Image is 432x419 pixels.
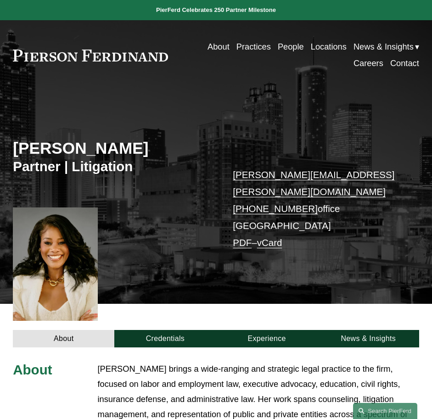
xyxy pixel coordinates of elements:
[278,39,304,55] a: People
[353,56,383,72] a: Careers
[236,39,271,55] a: Practices
[216,330,318,347] a: Experience
[390,56,419,72] a: Contact
[13,330,114,347] a: About
[13,139,216,158] h2: [PERSON_NAME]
[318,330,419,347] a: News & Insights
[208,39,230,55] a: About
[13,158,216,175] h3: Partner | Litigation
[114,330,216,347] a: Credentials
[353,39,419,55] a: folder dropdown
[13,362,52,377] span: About
[233,237,252,248] a: PDF
[257,237,282,248] a: vCard
[233,203,318,214] a: [PHONE_NUMBER]
[353,39,414,55] span: News & Insights
[233,169,394,197] a: [PERSON_NAME][EMAIL_ADDRESS][PERSON_NAME][DOMAIN_NAME]
[311,39,347,55] a: Locations
[233,167,402,251] p: office [GEOGRAPHIC_DATA] –
[353,403,417,419] a: Search this site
